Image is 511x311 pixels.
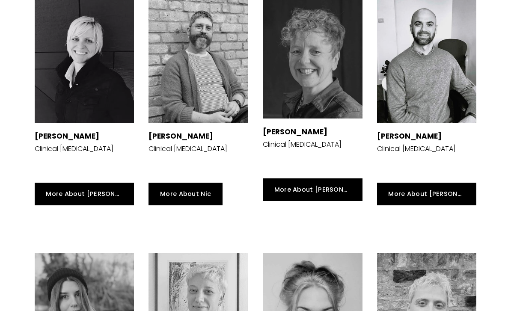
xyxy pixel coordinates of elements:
strong: [PERSON_NAME] [35,131,99,141]
strong: [PERSON_NAME] [377,131,442,141]
p: Clinical [MEDICAL_DATA] [263,139,342,149]
strong: [PERSON_NAME] [263,127,327,137]
p: Clinical [MEDICAL_DATA] [35,144,113,154]
strong: [PERSON_NAME] [149,131,213,141]
p: Clinical [MEDICAL_DATA] [149,144,227,154]
a: More About Nic [149,183,223,205]
a: More About [PERSON_NAME] [263,178,362,201]
a: More About [PERSON_NAME] [377,183,477,205]
p: Clinical [MEDICAL_DATA] [377,144,456,154]
a: More About [PERSON_NAME] [35,183,134,205]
